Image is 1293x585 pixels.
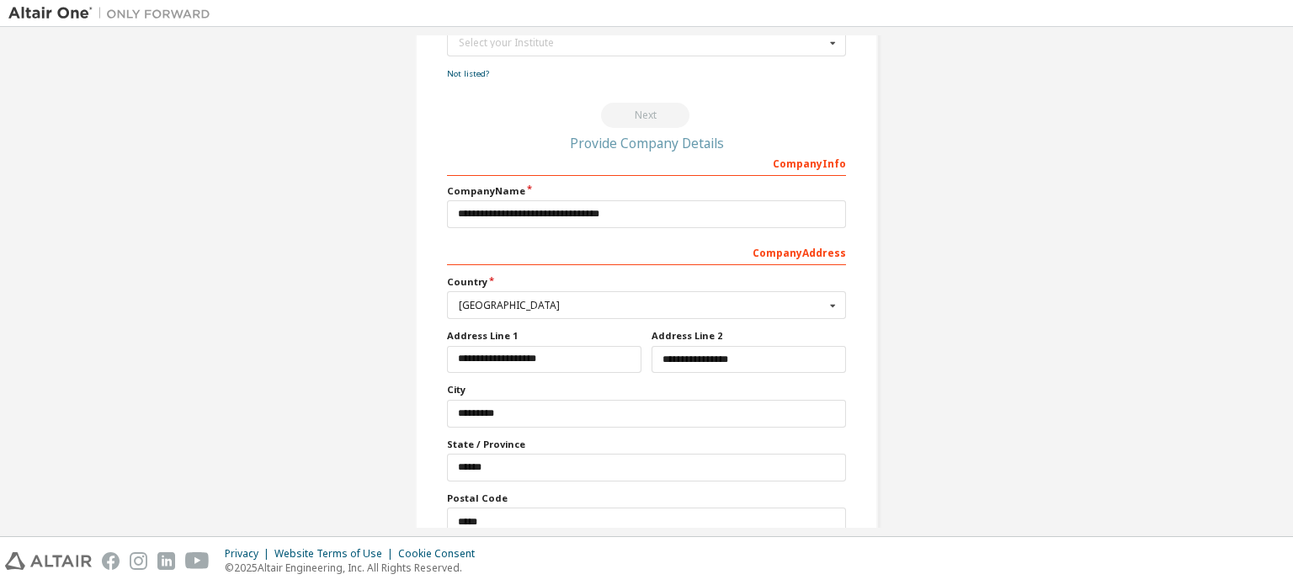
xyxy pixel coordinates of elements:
label: Country [447,275,846,289]
label: State / Province [447,438,846,451]
label: Company Name [447,184,846,198]
div: Company Address [447,238,846,265]
p: © 2025 Altair Engineering, Inc. All Rights Reserved. [225,561,485,575]
div: You need to select your Academic Institute to continue [447,103,846,128]
label: Address Line 1 [447,329,641,343]
div: Cookie Consent [398,547,485,561]
img: instagram.svg [130,552,147,570]
img: altair_logo.svg [5,552,92,570]
label: City [447,383,846,396]
label: Address Line 2 [652,329,846,343]
label: Postal Code [447,492,846,505]
div: Website Terms of Use [274,547,398,561]
a: Not listed? [447,68,489,79]
div: Provide Company Details [447,138,846,148]
div: Privacy [225,547,274,561]
div: [GEOGRAPHIC_DATA] [459,300,825,311]
img: youtube.svg [185,552,210,570]
img: facebook.svg [102,552,120,570]
img: Altair One [8,5,219,22]
div: Company Info [447,149,846,176]
div: Select your Institute [459,38,825,48]
img: linkedin.svg [157,552,175,570]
